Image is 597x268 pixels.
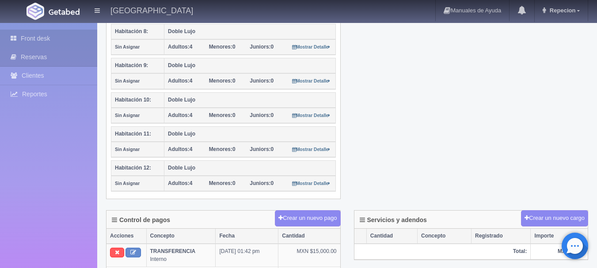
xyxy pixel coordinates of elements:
small: Mostrar Detalle [292,79,331,83]
th: Doble Lujo [164,92,336,108]
strong: Juniors: [250,78,270,84]
b: TRANSFERENCIA [150,248,196,254]
strong: Juniors: [250,180,270,186]
span: 4 [168,78,192,84]
strong: Menores: [209,112,232,118]
a: Mostrar Detalle [292,112,331,118]
span: 0 [250,146,274,152]
th: Total: [354,244,531,259]
th: Importe [531,229,588,244]
strong: Juniors: [250,44,270,50]
small: Mostrar Detalle [292,113,331,118]
span: 0 [209,180,236,186]
th: Doble Lujo [164,126,336,142]
strong: Adultos: [168,112,190,118]
th: Cantidad [278,229,340,244]
td: Interno [146,244,216,267]
small: Sin Asignar [115,79,140,83]
h4: [GEOGRAPHIC_DATA] [110,4,193,15]
span: 4 [168,180,192,186]
th: Doble Lujo [164,58,336,74]
b: Habitación 11: [115,131,151,137]
a: Mostrar Detalle [292,180,331,186]
small: Mostrar Detalle [292,147,331,152]
th: Concepto [146,229,216,244]
span: 0 [250,78,274,84]
strong: Adultos: [168,146,190,152]
span: 0 [209,146,236,152]
span: 0 [209,112,236,118]
strong: Adultos: [168,44,190,50]
small: Sin Asignar [115,45,140,49]
th: Registrado [472,229,531,244]
small: Sin Asignar [115,147,140,152]
strong: Adultos: [168,78,190,84]
th: Concepto [418,229,472,244]
strong: Menores: [209,44,232,50]
b: Habitación 9: [115,62,148,68]
td: MXN $15,000.00 [278,244,340,267]
span: 0 [250,44,274,50]
h4: Control de pagos [112,217,170,223]
td: [DATE] 01:42 pm [216,244,278,267]
button: Crear un nuevo pago [275,210,340,226]
span: 4 [168,112,192,118]
th: Doble Lujo [164,24,336,39]
a: Mostrar Detalle [292,146,331,152]
button: Crear un nuevo cargo [521,210,588,226]
strong: Juniors: [250,112,270,118]
small: Mostrar Detalle [292,181,331,186]
th: Fecha [216,229,278,244]
img: Getabed [27,3,44,20]
strong: Menores: [209,180,232,186]
a: Mostrar Detalle [292,78,331,84]
b: Habitación 12: [115,165,151,171]
th: Acciones [106,229,146,244]
img: Getabed [49,8,80,15]
span: Repecion [548,7,576,14]
th: Cantidad [366,229,417,244]
span: 0 [250,112,274,118]
span: 4 [168,146,192,152]
th: Doble Lujo [164,161,336,176]
strong: Menores: [209,146,232,152]
small: Sin Asignar [115,113,140,118]
span: 4 [168,44,192,50]
a: Mostrar Detalle [292,44,331,50]
span: 0 [250,180,274,186]
h4: Servicios y adendos [360,217,427,223]
span: 0 [209,78,236,84]
th: MXN $0.00 [531,244,588,259]
strong: Menores: [209,78,232,84]
small: Sin Asignar [115,181,140,186]
strong: Juniors: [250,146,270,152]
b: Habitación 10: [115,97,151,103]
strong: Adultos: [168,180,190,186]
small: Mostrar Detalle [292,45,331,49]
b: Habitación 8: [115,28,148,34]
span: 0 [209,44,236,50]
